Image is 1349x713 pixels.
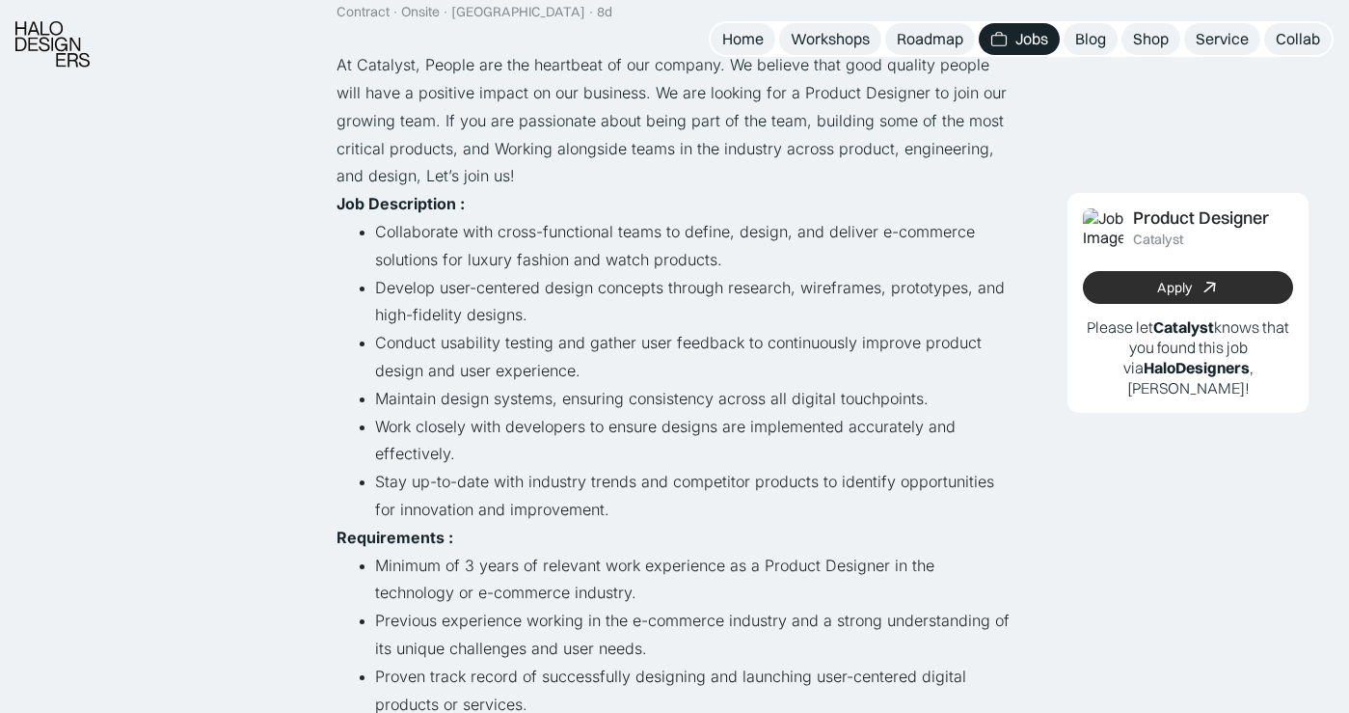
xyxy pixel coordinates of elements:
[337,528,454,547] strong: Requirements :
[1083,208,1123,249] img: Job Image
[376,218,1012,274] li: Collaborate with cross-functional teams to define, design, and deliver e-commerce solutions for l...
[1083,318,1293,398] p: Please let knows that you found this job via , [PERSON_NAME]!
[1157,280,1192,296] div: Apply
[1196,29,1249,49] div: Service
[722,29,764,49] div: Home
[376,468,1012,524] li: Stay up-to-date with industry trends and competitor products to identify opportunities for innova...
[1083,272,1293,305] a: Apply
[392,4,400,20] div: ·
[1144,358,1250,377] b: HaloDesigners
[1184,23,1260,55] a: Service
[1075,29,1106,49] div: Blog
[376,274,1012,330] li: Develop user-centered design concepts through research, wireframes, prototypes, and high-fidelity...
[376,607,1012,663] li: Previous experience working in the e-commerce industry and a strong understanding of its unique c...
[1133,29,1169,49] div: Shop
[885,23,975,55] a: Roadmap
[452,4,586,20] div: [GEOGRAPHIC_DATA]
[443,4,450,20] div: ·
[1015,29,1048,49] div: Jobs
[1153,318,1214,338] b: Catalyst
[779,23,881,55] a: Workshops
[1264,23,1332,55] a: Collab
[598,4,613,20] div: 8d
[337,4,391,20] div: Contract
[1064,23,1118,55] a: Blog
[979,23,1060,55] a: Jobs
[1121,23,1180,55] a: Shop
[376,552,1012,608] li: Minimum of 3 years of relevant work experience as a Product Designer in the technology or e-comme...
[402,4,441,20] div: Onsite
[791,29,870,49] div: Workshops
[588,4,596,20] div: ·
[1133,208,1269,229] div: Product Designer
[376,329,1012,385] li: Conduct usability testing and gather user feedback to continuously improve product design and use...
[376,413,1012,469] li: Work closely with developers to ensure designs are implemented accurately and effectively.
[376,385,1012,413] li: Maintain design systems, ensuring consistency across all digital touchpoints.
[711,23,775,55] a: Home
[1276,29,1320,49] div: Collab
[337,194,466,213] strong: Job Description :
[1133,233,1183,249] div: Catalyst
[337,51,1012,190] p: At Catalyst, People are the heartbeat of our company. We believe that good quality people will ha...
[897,29,963,49] div: Roadmap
